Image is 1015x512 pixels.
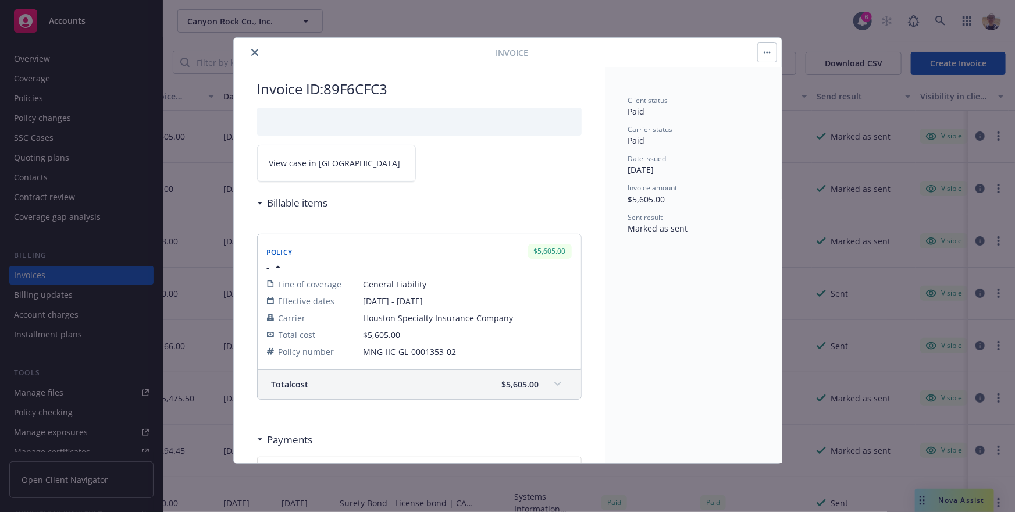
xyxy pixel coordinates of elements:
[279,312,306,324] span: Carrier
[628,194,665,205] span: $5,605.00
[528,244,572,258] div: $5,605.00
[279,346,334,358] span: Policy number
[496,47,529,59] span: Invoice
[257,432,313,447] div: Payments
[257,195,328,211] div: Billable items
[628,212,663,222] span: Sent result
[628,95,668,105] span: Client status
[364,278,572,290] span: General Liability
[268,432,313,447] h3: Payments
[269,157,401,169] span: View case in [GEOGRAPHIC_DATA]
[628,135,645,146] span: Paid
[257,80,582,98] h2: Invoice ID: 89F6CFC3
[628,125,673,134] span: Carrier status
[257,145,416,182] a: View case in [GEOGRAPHIC_DATA]
[364,329,401,340] span: $5,605.00
[268,195,328,211] h3: Billable items
[267,247,293,257] span: Policy
[258,370,581,399] div: Totalcost$5,605.00
[628,106,645,117] span: Paid
[279,295,335,307] span: Effective dates
[279,329,316,341] span: Total cost
[628,154,667,163] span: Date issued
[364,346,572,358] span: MNG-IIC-GL-0001353-02
[364,295,572,307] span: [DATE] - [DATE]
[267,261,284,273] button: -
[272,378,309,390] span: Total cost
[628,164,654,175] span: [DATE]
[364,312,572,324] span: Houston Specialty Insurance Company
[502,378,539,390] span: $5,605.00
[628,223,688,234] span: Marked as sent
[267,261,270,273] span: -
[279,278,342,290] span: Line of coverage
[628,183,678,193] span: Invoice amount
[248,45,262,59] button: close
